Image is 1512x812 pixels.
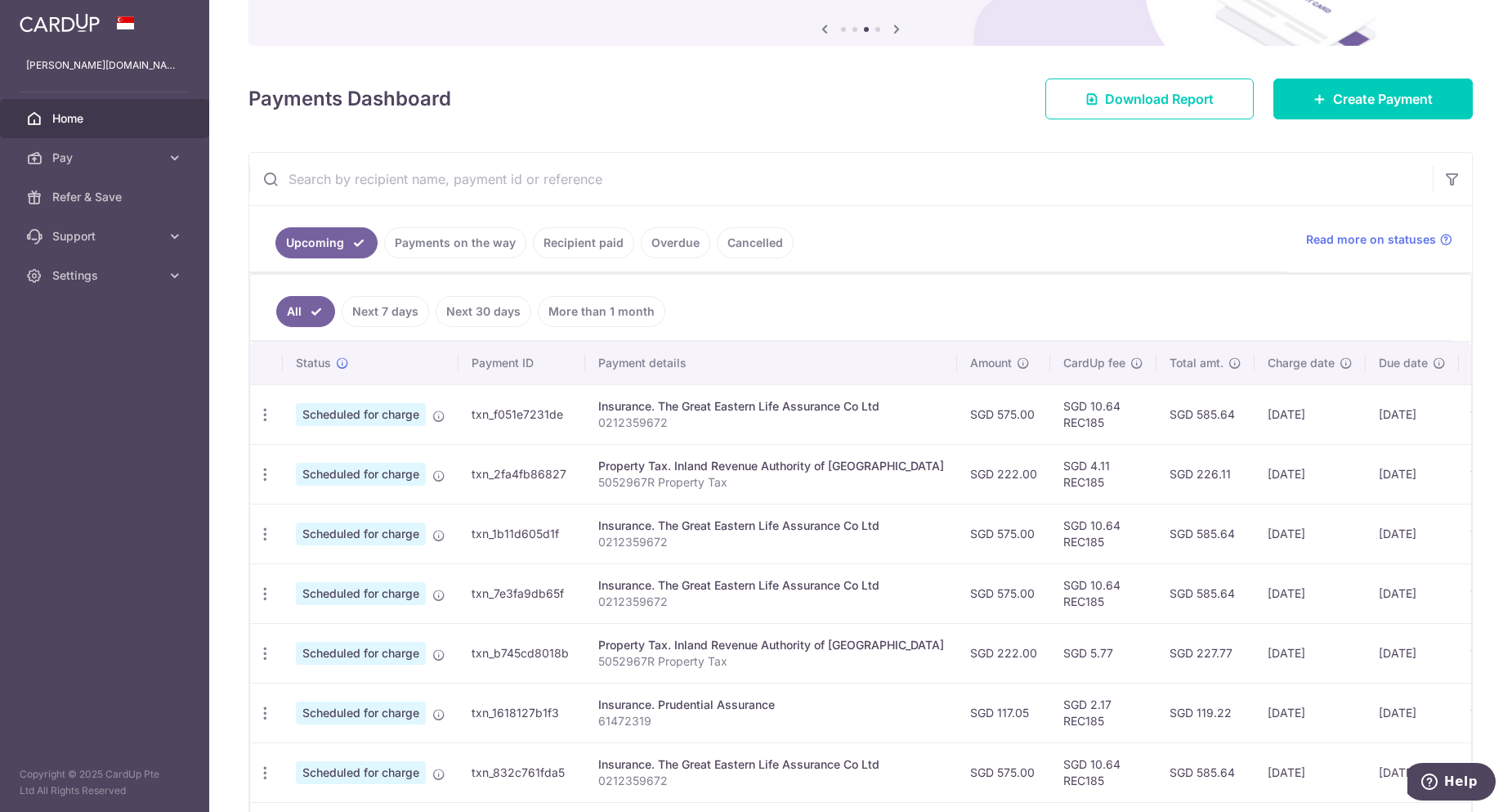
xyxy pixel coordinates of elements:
p: 61472319 [598,713,944,729]
td: SGD 575.00 [957,504,1050,563]
a: Overdue [641,227,710,258]
span: CardUp fee [1063,355,1125,371]
span: Scheduled for charge [296,702,426,725]
a: Recipient paid [533,227,634,258]
td: [DATE] [1366,444,1459,504]
span: Settings [52,267,160,284]
td: [DATE] [1366,384,1459,444]
div: Insurance. The Great Eastern Life Assurance Co Ltd [598,518,944,534]
a: Upcoming [275,227,378,258]
div: Insurance. The Great Eastern Life Assurance Co Ltd [598,577,944,594]
td: SGD 4.11 REC185 [1050,444,1156,504]
span: Scheduled for charge [296,403,426,426]
td: [DATE] [1366,623,1459,683]
span: Charge date [1268,355,1335,371]
a: Create Payment [1273,79,1473,119]
td: SGD 10.64 REC185 [1050,742,1156,802]
span: Amount [970,355,1012,371]
input: Search by recipient name, payment id or reference [249,153,1433,205]
span: Scheduled for charge [296,761,426,784]
td: txn_b745cd8018b [459,623,585,683]
td: SGD 2.17 REC185 [1050,683,1156,742]
span: Status [296,355,331,371]
img: Bank Card [1464,584,1496,603]
a: Download Report [1045,79,1254,119]
td: SGD 119.22 [1156,683,1255,742]
span: Scheduled for charge [296,523,426,545]
span: Home [52,110,160,127]
td: txn_1b11d605d1f [459,504,585,563]
iframe: Opens a widget where you can find more information [1407,763,1496,804]
p: 0212359672 [598,594,944,610]
span: Refer & Save [52,189,160,205]
td: SGD 226.11 [1156,444,1255,504]
p: 5052967R Property Tax [598,653,944,670]
span: Scheduled for charge [296,463,426,486]
td: SGD 585.64 [1156,742,1255,802]
img: Bank Card [1464,644,1496,663]
a: All [276,296,335,327]
span: Total amt. [1170,355,1223,371]
td: SGD 10.64 REC185 [1050,563,1156,623]
td: SGD 10.64 REC185 [1050,384,1156,444]
td: SGD 575.00 [957,742,1050,802]
td: txn_7e3fa9db65f [459,563,585,623]
a: Read more on statuses [1306,231,1452,248]
div: Property Tax. Inland Revenue Authority of [GEOGRAPHIC_DATA] [598,458,944,474]
td: [DATE] [1366,683,1459,742]
td: [DATE] [1366,742,1459,802]
a: Cancelled [717,227,794,258]
img: Bank Card [1464,464,1496,484]
td: txn_1618127b1f3 [459,683,585,742]
td: SGD 575.00 [957,384,1050,444]
span: Read more on statuses [1306,231,1436,248]
td: [DATE] [1366,563,1459,623]
td: SGD 222.00 [957,623,1050,683]
h4: Payments Dashboard [248,84,451,114]
div: Insurance. The Great Eastern Life Assurance Co Ltd [598,398,944,415]
td: [DATE] [1255,444,1366,504]
td: [DATE] [1255,563,1366,623]
span: Support [52,228,160,244]
td: SGD 585.64 [1156,384,1255,444]
td: SGD 585.64 [1156,504,1255,563]
span: Scheduled for charge [296,582,426,605]
span: Download Report [1105,89,1214,109]
th: Payment details [585,342,957,384]
img: CardUp [20,13,100,33]
img: Bank Card [1464,405,1496,424]
p: 5052967R Property Tax [598,474,944,491]
span: Create Payment [1333,89,1433,109]
p: 0212359672 [598,773,944,789]
p: 0212359672 [598,534,944,550]
a: More than 1 month [538,296,665,327]
td: [DATE] [1255,623,1366,683]
td: [DATE] [1366,504,1459,563]
td: SGD 117.05 [957,683,1050,742]
td: [DATE] [1255,384,1366,444]
td: [DATE] [1255,683,1366,742]
span: Due date [1379,355,1428,371]
td: [DATE] [1255,742,1366,802]
img: Bank Card [1464,524,1496,544]
td: SGD 585.64 [1156,563,1255,623]
td: SGD 10.64 REC185 [1050,504,1156,563]
td: SGD 575.00 [957,563,1050,623]
td: SGD 222.00 [957,444,1050,504]
td: SGD 5.77 [1050,623,1156,683]
a: Next 30 days [436,296,531,327]
span: Scheduled for charge [296,642,426,665]
p: [PERSON_NAME][DOMAIN_NAME][EMAIL_ADDRESS][DOMAIN_NAME] [26,57,183,74]
td: txn_832c761fda5 [459,742,585,802]
p: 0212359672 [598,415,944,431]
div: Property Tax. Inland Revenue Authority of [GEOGRAPHIC_DATA] [598,637,944,653]
div: Insurance. The Great Eastern Life Assurance Co Ltd [598,756,944,773]
span: Pay [52,150,160,166]
td: SGD 227.77 [1156,623,1255,683]
a: Payments on the way [384,227,526,258]
div: Insurance. Prudential Assurance [598,697,944,713]
td: txn_2fa4fb86827 [459,444,585,504]
td: txn_f051e7231de [459,384,585,444]
img: Bank Card [1464,703,1496,723]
